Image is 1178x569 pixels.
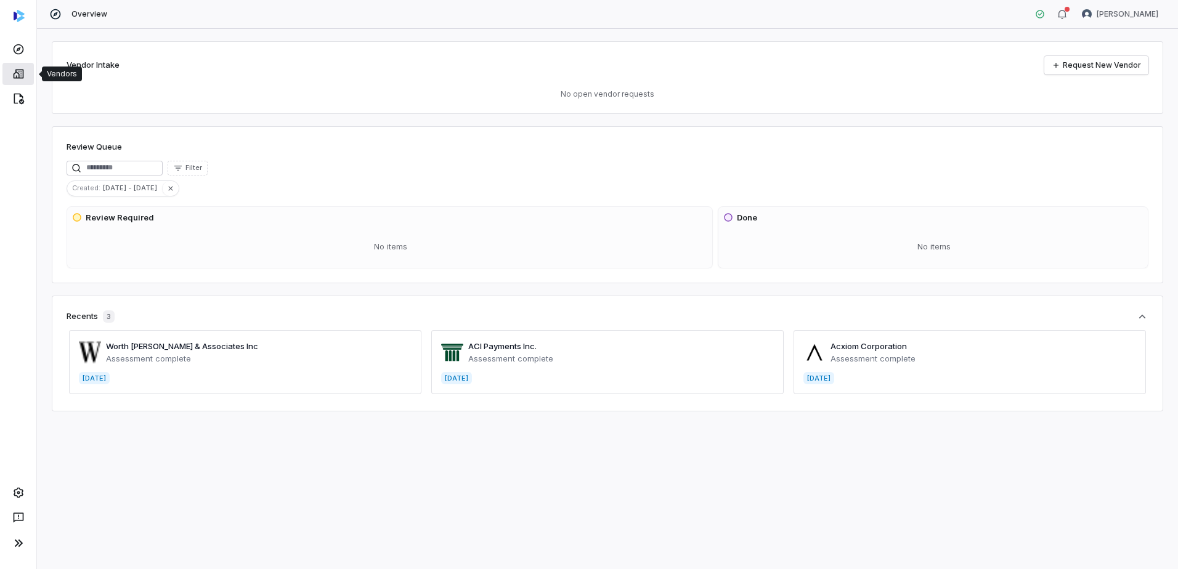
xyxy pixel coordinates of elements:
[723,231,1145,263] div: No items
[67,310,1148,323] button: Recents3
[468,341,537,351] a: ACI Payments Inc.
[185,163,202,172] span: Filter
[1082,9,1092,19] img: Bridget Seagraves avatar
[1044,56,1148,75] a: Request New Vendor
[67,182,103,193] span: Created :
[831,341,907,351] a: Acxiom Corporation
[67,59,120,71] h2: Vendor Intake
[67,310,115,323] div: Recents
[103,310,115,323] span: 3
[1097,9,1158,19] span: [PERSON_NAME]
[737,212,757,224] h3: Done
[67,141,122,153] h1: Review Queue
[47,69,77,79] div: Vendors
[86,212,154,224] h3: Review Required
[72,231,710,263] div: No items
[106,341,258,351] a: Worth [PERSON_NAME] & Associates Inc
[103,182,162,193] span: [DATE] - [DATE]
[1074,5,1166,23] button: Bridget Seagraves avatar[PERSON_NAME]
[168,161,208,176] button: Filter
[67,89,1148,99] p: No open vendor requests
[14,10,25,22] img: svg%3e
[71,9,107,19] span: Overview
